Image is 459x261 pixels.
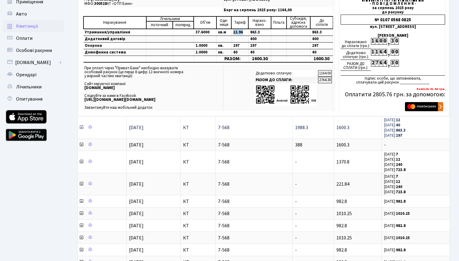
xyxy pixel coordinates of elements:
small: [DATE]: [384,223,406,228]
span: 221.84 [336,181,349,187]
span: 982.8 [336,222,347,229]
span: 7-568 [218,160,290,164]
td: 37.6000 [194,29,216,36]
span: - [295,181,297,187]
td: 40 [310,49,333,56]
h5: Оплатити 2805.76 грн. за допомогою: [341,91,445,98]
div: 6 [379,60,383,67]
td: 40 [248,49,271,56]
td: 297 [310,43,333,49]
div: РАЗОМ ДО СПЛАТИ (грн.): [341,60,371,71]
div: № 0107 0568 0825 [341,15,445,25]
small: [DATE]: [384,211,410,216]
div: 6 [375,38,379,45]
span: [DATE] [129,181,144,187]
small: [DATE]: [384,122,400,128]
a: Орендарі [3,69,64,81]
td: Утримання/управління [83,29,146,36]
a: Опитування [3,93,64,105]
b: 12 [396,157,400,162]
td: 1164.00 [318,70,332,77]
div: Додатково сплачую (грн.): [341,49,371,60]
small: [DATE]: [384,117,400,123]
span: - [295,222,297,229]
b: 240 [396,162,402,167]
span: 1988.3 [295,124,308,131]
div: 1 [371,49,375,56]
div: 1 [375,49,379,56]
img: Masterpass [405,102,443,111]
td: 863.3 [310,29,333,36]
span: Квитанції [16,23,38,29]
small: [DATE]: [384,133,402,138]
span: 7-568 [218,235,290,240]
a: Оплати [3,32,64,44]
span: КТ [183,199,213,204]
td: Оди- ниця [216,16,232,29]
div: 6 [379,49,383,56]
td: Додатково сплачую: [254,70,318,77]
span: [DATE] [129,247,144,253]
td: кв. [216,43,232,49]
td: 1.0000 [194,49,216,56]
div: підпис особи, що заповнювала, сплачувала цей рахунок ______________ [341,75,445,84]
div: 0 [395,49,399,56]
td: 40 [231,49,248,56]
small: [DATE]: [384,235,410,241]
small: [DATE]: [384,174,398,179]
span: КТ [183,143,213,147]
span: 7-568 [218,143,290,147]
span: - [295,159,297,165]
div: [PERSON_NAME] [341,34,445,38]
div: за серпень 2025 року [341,6,445,10]
td: 297 [231,43,248,49]
span: КТ [183,182,213,187]
span: 1600.3 [336,142,349,148]
div: , [387,38,391,45]
a: Авто [3,8,64,20]
div: 3 [391,60,395,67]
b: 723.8 [396,189,406,195]
td: 400 [310,36,333,43]
span: 1600.3 [336,124,349,131]
div: вул. [STREET_ADDRESS] [341,25,445,29]
span: Лічильники [16,84,42,90]
td: Нарахо- вано [248,16,271,29]
b: 1010.25 [396,211,410,216]
span: [DATE] [129,124,144,131]
span: 7-568 [218,248,290,252]
div: 4 [383,49,387,56]
span: - [295,247,297,253]
span: 982.8 [336,198,347,205]
small: [DATE]: [384,184,402,190]
b: 12 [396,179,400,184]
td: 863.3 [248,29,271,36]
b: [DOMAIN_NAME] [84,85,115,91]
small: [DATE]: [384,157,400,162]
span: КТ [183,235,213,240]
span: 982.8 [336,247,347,253]
span: - [295,235,297,241]
small: [DATE]: [384,162,402,167]
div: 2 [371,60,375,67]
b: 982.8 [396,199,406,204]
td: До cплати [310,16,333,29]
b: [URL][DOMAIN_NAME][DOMAIN_NAME] [84,97,155,102]
td: 1600.30 [310,56,333,62]
p: МФО: АТ «ОТП Банк» [84,2,222,6]
td: 1600.30 [248,56,271,62]
b: 982.8 [396,223,406,228]
div: Нараховано до сплати (грн.): [341,38,371,49]
div: - П О В І Д О М Л Е Н Н Я - [341,2,445,6]
span: [DATE] [129,210,144,217]
span: КТ [183,160,213,164]
span: КТ [183,211,213,216]
b: 12 [396,117,400,123]
b: 863.3 [396,128,406,133]
span: 388 [295,142,302,148]
span: [DATE] [129,159,144,165]
td: При оплаті через "Приват-Банк" необхідно вказувати особовий рахунок (це перші 8 цифр 12-значного ... [83,65,223,111]
td: Домофонна система [83,49,146,56]
div: 0 [395,60,399,67]
td: кв. [216,49,232,56]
